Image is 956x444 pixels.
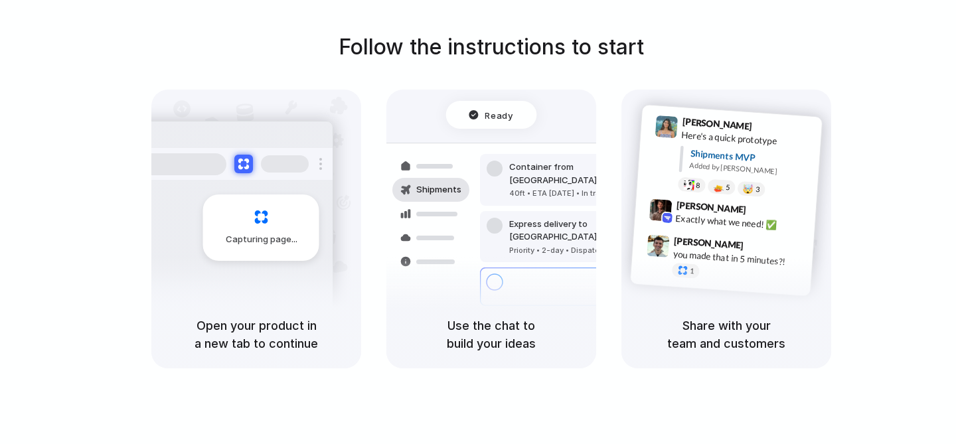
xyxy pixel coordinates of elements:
span: 8 [696,182,700,189]
span: Shipments [416,183,461,196]
div: Shipments MVP [690,147,813,169]
span: 9:42 AM [750,204,777,220]
h5: Share with your team and customers [637,317,815,352]
span: 5 [726,184,730,191]
span: [PERSON_NAME] [682,114,752,133]
h5: Use the chat to build your ideas [402,317,580,352]
span: [PERSON_NAME] [676,198,746,217]
div: Added by [PERSON_NAME] [689,160,811,179]
div: Container from [GEOGRAPHIC_DATA] [509,161,653,186]
h5: Open your product in a new tab to continue [167,317,345,352]
div: Priority • 2-day • Dispatched [509,245,653,256]
div: 40ft • ETA [DATE] • In transit [509,188,653,199]
div: Here's a quick prototype [681,128,814,151]
span: [PERSON_NAME] [674,234,744,253]
div: Express delivery to [GEOGRAPHIC_DATA] [509,218,653,244]
span: 3 [756,186,760,193]
h1: Follow the instructions to start [339,31,644,63]
div: Exactly what we need! ✅ [675,211,808,234]
span: 9:47 AM [748,240,775,256]
span: Ready [485,108,513,121]
span: 1 [690,267,694,275]
div: 🤯 [743,184,754,194]
span: Capturing page [226,233,299,246]
span: 9:41 AM [756,121,783,137]
div: you made that in 5 minutes?! [673,247,805,269]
